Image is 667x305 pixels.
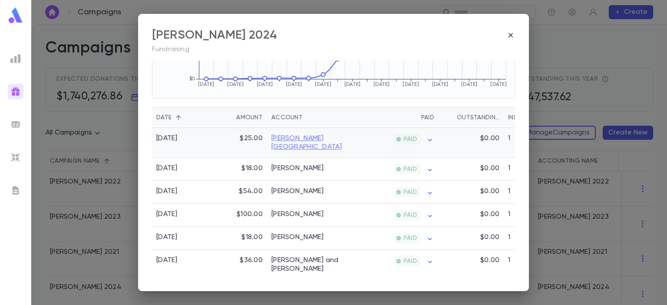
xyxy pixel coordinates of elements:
div: [PERSON_NAME] 2024 [152,28,277,43]
div: [DATE] [156,164,178,173]
button: Sort [172,111,185,125]
div: Amount [211,107,267,128]
div: 1 [504,128,556,158]
p: $0.00 [480,210,499,219]
span: PAID [400,235,420,242]
div: 1 [504,227,556,250]
tspan: [DATE] [315,82,331,87]
div: Date [152,107,211,128]
p: $0.00 [480,134,499,143]
p: $0.00 [480,256,499,265]
a: [PERSON_NAME] and [PERSON_NAME] [271,256,350,273]
button: Sort [303,111,317,125]
div: $54.00 [211,181,267,204]
img: batches_grey.339ca447c9d9533ef1741baa751efc33.svg [10,119,21,130]
tspan: [DATE] [227,82,243,87]
div: $18.00 [211,227,267,250]
tspan: [DATE] [461,82,477,87]
div: Account [271,107,303,128]
tspan: [DATE] [257,82,273,87]
p: $0.00 [480,164,499,173]
div: Date [156,107,172,128]
tspan: [DATE] [373,82,390,87]
tspan: [DATE] [432,82,448,87]
a: [PERSON_NAME][GEOGRAPHIC_DATA] [271,134,350,151]
tspan: [DATE] [403,82,419,87]
div: Amount [236,107,263,128]
div: [DATE] [156,134,178,143]
div: Paid [421,107,434,128]
div: $25.00 [211,128,267,158]
p: Fundraising [152,45,515,54]
div: $36.00 [211,250,267,280]
div: [DATE] [156,233,178,242]
img: imports_grey.530a8a0e642e233f2baf0ef88e8c9fcb.svg [10,152,21,163]
span: PAID [400,136,420,143]
img: logo [7,7,24,24]
tspan: $0 [189,76,195,82]
div: 1 [504,181,556,204]
tspan: [DATE] [490,82,506,87]
tspan: [DATE] [286,82,302,87]
div: [DATE] [156,210,178,219]
div: $18.00 [211,158,267,181]
div: [DATE] [156,187,178,196]
div: Outstanding [457,107,499,128]
p: $0.00 [480,187,499,196]
img: letters_grey.7941b92b52307dd3b8a917253454ce1c.svg [10,185,21,196]
div: Installments [504,107,556,128]
div: Outstanding [439,107,504,128]
a: [PERSON_NAME] [271,164,324,173]
img: reports_grey.c525e4749d1bce6a11f5fe2a8de1b229.svg [10,53,21,64]
button: Sort [222,111,236,125]
p: $0.00 [480,233,499,242]
div: $100.00 [211,204,267,227]
span: PAID [400,212,420,219]
tspan: [DATE] [198,82,214,87]
a: [PERSON_NAME] [271,233,324,242]
div: 1 [504,250,556,280]
a: [PERSON_NAME] [271,210,324,219]
div: Account [267,107,354,128]
button: Sort [407,111,421,125]
a: [PERSON_NAME] [271,187,324,196]
div: 1 [504,158,556,181]
div: [DATE] [156,256,178,265]
tspan: [DATE] [344,82,360,87]
span: PAID [400,166,420,173]
div: 1 [504,204,556,227]
div: Paid [354,107,439,128]
span: PAID [400,189,420,196]
button: Sort [443,111,457,125]
img: campaigns_gradient.17ab1fa96dd0f67c2e976ce0b3818124.svg [10,86,21,97]
div: Installments [508,107,538,128]
span: PAID [400,258,420,265]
